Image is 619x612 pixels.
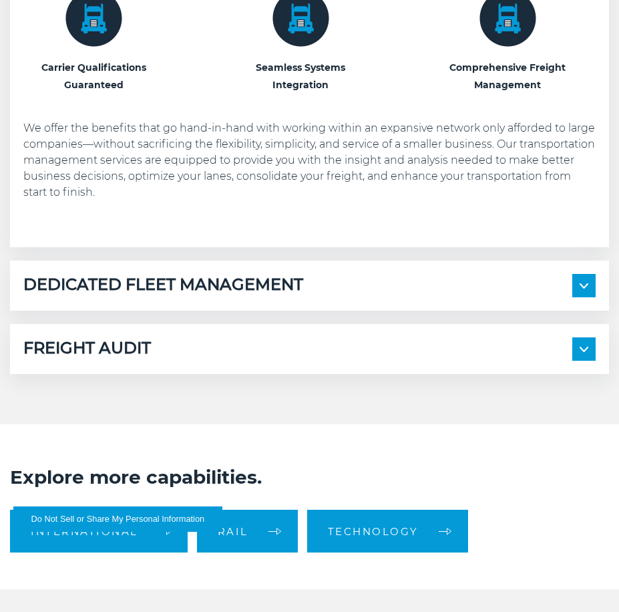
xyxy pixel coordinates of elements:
[580,283,588,289] img: arrow
[23,120,596,200] p: We offer the benefits that go hand-in-hand with working within an expansive network only afforded...
[197,510,298,553] a: Rail arrow arrow
[10,510,188,553] a: International arrow arrow
[13,506,222,532] button: Do Not Sell or Share My Personal Information
[23,59,164,94] h3: Carrier Qualifications Guaranteed
[230,59,371,94] h3: Seamless Systems Integration
[437,59,578,94] h3: Comprehensive Freight Management
[23,274,303,297] h5: DEDICATED FLEET MANAGEMENT
[580,347,588,352] img: arrow
[10,464,609,490] h2: Explore more capabilities.
[218,526,248,537] span: Rail
[328,526,419,537] span: Technology
[31,526,138,537] span: International
[307,510,468,553] a: Technology arrow arrow
[23,337,151,361] h5: FREIGHT AUDIT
